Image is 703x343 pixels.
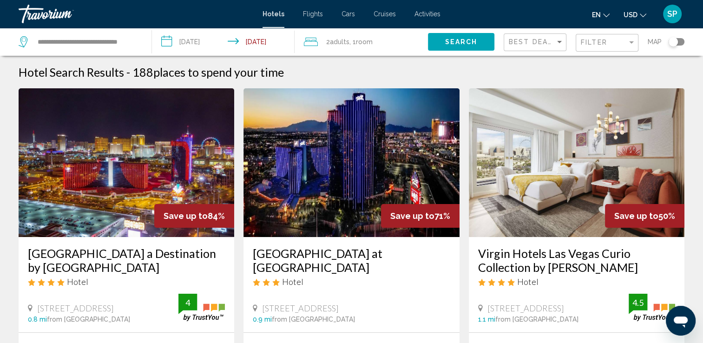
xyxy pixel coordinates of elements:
img: Hotel image [243,88,459,237]
div: 4 star Hotel [478,277,675,287]
div: 71% [381,204,460,228]
a: Virgin Hotels Las Vegas Curio Collection by [PERSON_NAME] [478,246,675,274]
span: - [126,65,130,79]
span: 1.1 mi [478,316,495,323]
a: Activities [414,10,440,18]
img: Hotel image [469,88,684,237]
span: places to spend your time [153,65,284,79]
span: from [GEOGRAPHIC_DATA] [495,316,578,323]
span: 0.9 mi [253,316,272,323]
a: Flights [303,10,323,18]
button: Change language [592,8,610,21]
mat-select: Sort by [509,39,564,46]
span: USD [624,11,637,19]
span: Adults [330,38,349,46]
img: trustyou-badge.svg [178,294,225,321]
img: Hotel image [19,88,234,237]
span: en [592,11,601,19]
div: 4 star Hotel [28,277,225,287]
span: Room [356,38,373,46]
a: [GEOGRAPHIC_DATA] at [GEOGRAPHIC_DATA] [253,246,450,274]
a: Cruises [374,10,396,18]
div: 3 star Hotel [253,277,450,287]
button: Change currency [624,8,646,21]
h2: 188 [132,65,284,79]
span: Hotel [282,277,303,287]
span: [STREET_ADDRESS] [37,303,114,313]
button: User Menu [660,4,684,24]
span: from [GEOGRAPHIC_DATA] [47,316,130,323]
span: 2 [326,35,349,48]
button: Check-in date: Dec 30, 2025 Check-out date: Jan 2, 2026 [152,28,295,56]
span: Hotel [517,277,539,287]
div: 84% [154,204,234,228]
span: , 1 [349,35,373,48]
span: Save up to [164,211,208,221]
a: Travorium [19,5,253,23]
div: 4 [178,297,197,308]
span: from [GEOGRAPHIC_DATA] [272,316,355,323]
span: 0.8 mi [28,316,47,323]
button: Filter [576,33,638,53]
a: Hotels [263,10,284,18]
span: Save up to [390,211,434,221]
a: Cars [342,10,355,18]
a: [GEOGRAPHIC_DATA] a Destination by [GEOGRAPHIC_DATA] [28,246,225,274]
span: [STREET_ADDRESS] [262,303,339,313]
div: 4.5 [629,297,647,308]
button: Travelers: 2 adults, 0 children [295,28,428,56]
span: Save up to [614,211,658,221]
span: SP [667,9,677,19]
span: Best Deals [509,38,558,46]
div: 50% [605,204,684,228]
span: Hotel [67,277,88,287]
span: Map [648,35,662,48]
iframe: Button to launch messaging window [666,306,696,336]
span: Filter [581,39,607,46]
span: [STREET_ADDRESS] [487,303,564,313]
img: trustyou-badge.svg [629,294,675,321]
span: Search [445,39,477,46]
h1: Hotel Search Results [19,65,124,79]
button: Toggle map [662,38,684,46]
button: Search [428,33,494,50]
